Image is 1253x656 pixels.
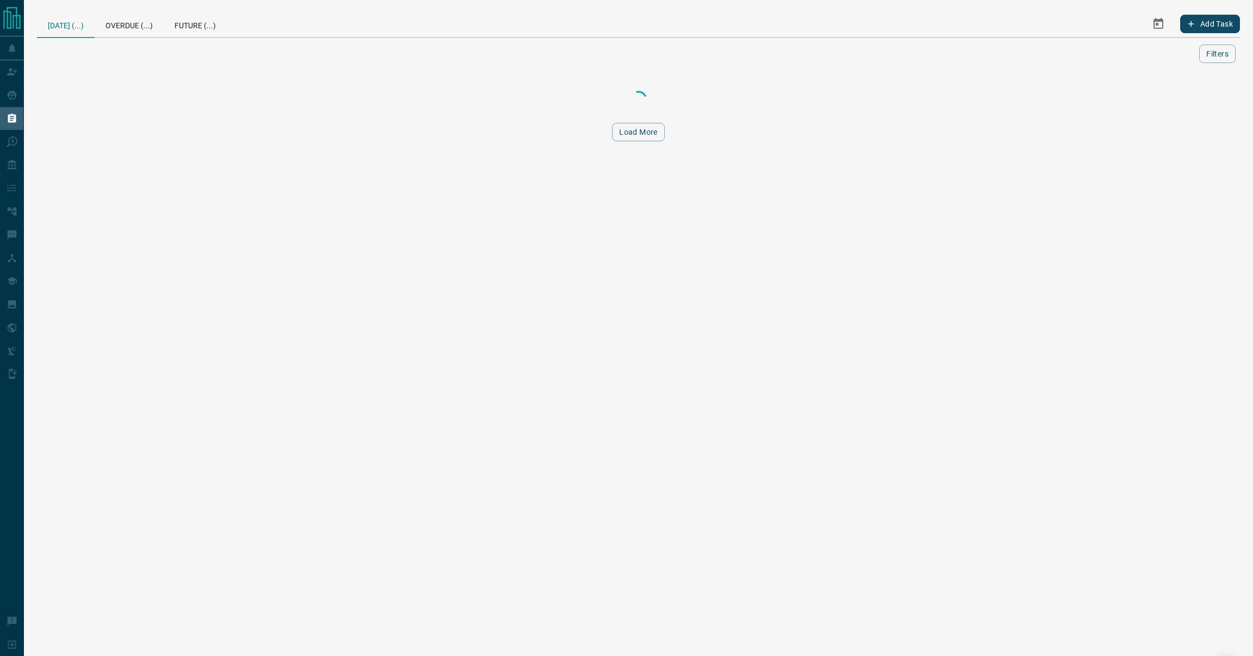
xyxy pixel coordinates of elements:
[37,11,95,38] div: [DATE] (...)
[1180,15,1240,33] button: Add Task
[1199,45,1236,63] button: Filters
[1145,11,1171,37] button: Select Date Range
[164,11,227,37] div: Future (...)
[95,11,164,37] div: Overdue (...)
[612,123,665,141] button: Load More
[584,88,693,110] div: Loading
